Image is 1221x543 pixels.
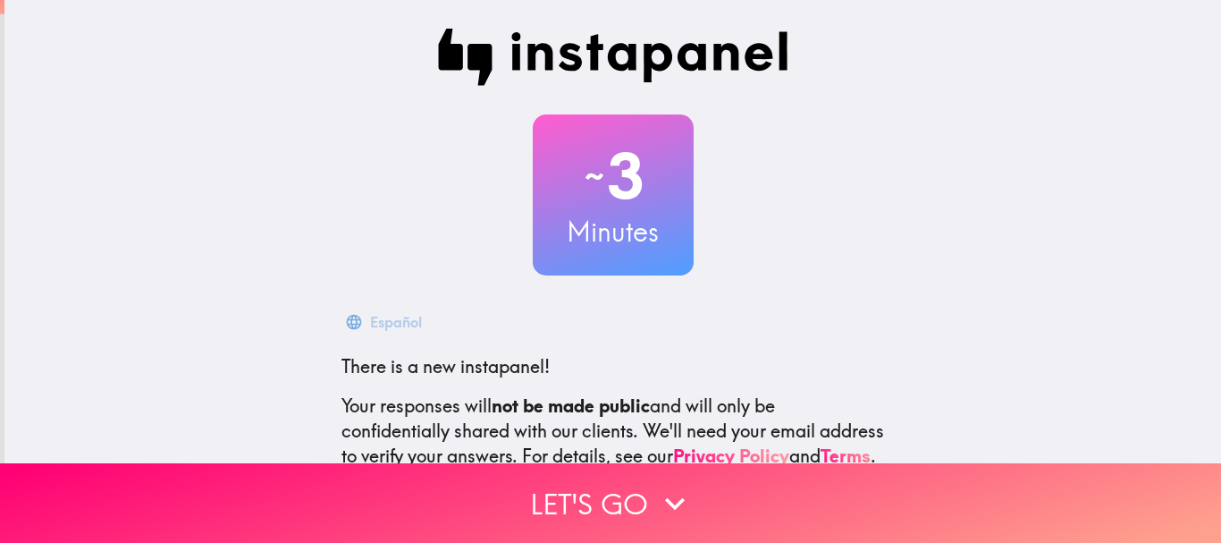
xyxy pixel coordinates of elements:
img: Instapanel [438,29,788,86]
a: Terms [821,445,871,467]
span: There is a new instapanel! [341,355,550,378]
a: Privacy Policy [673,445,789,467]
div: Español [370,310,422,335]
h3: Minutes [533,213,694,250]
p: Your responses will and will only be confidentially shared with our clients. We'll need your emai... [341,394,885,469]
b: not be made public [492,395,650,417]
h2: 3 [533,140,694,213]
button: Español [341,304,429,340]
span: ~ [582,149,607,203]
